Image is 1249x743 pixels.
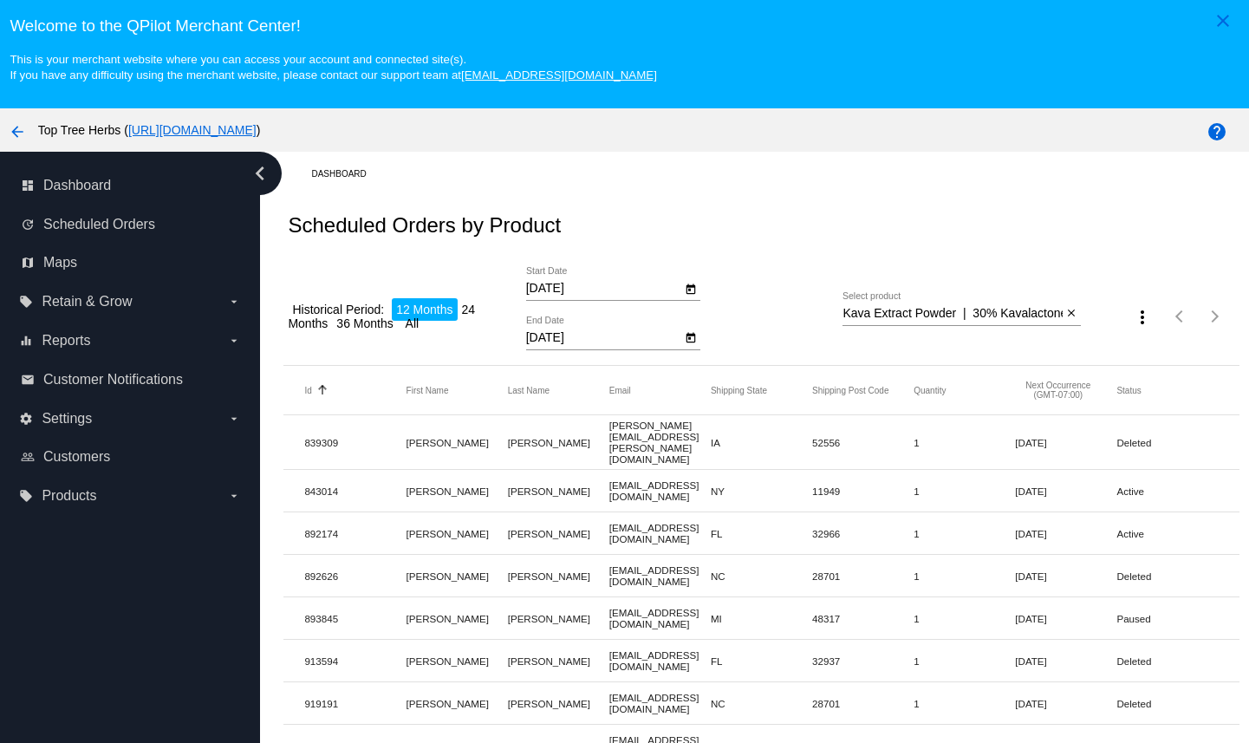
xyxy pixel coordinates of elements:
[914,651,1015,671] mat-cell: 1
[1015,481,1116,501] mat-cell: [DATE]
[21,443,241,471] a: people_outline Customers
[1213,10,1233,31] mat-icon: close
[42,411,92,427] span: Settings
[42,333,90,349] span: Reports
[304,566,406,586] mat-cell: 892626
[711,481,812,501] mat-cell: NY
[304,481,406,501] mat-cell: 843014
[288,213,561,238] h2: Scheduled Orders by Product
[1015,694,1116,714] mat-cell: [DATE]
[1015,381,1101,400] button: Change sorting for NextOccurrenceUtc
[812,566,914,586] mat-cell: 28701
[407,385,449,395] button: Change sorting for Customer.FirstName
[21,366,241,394] a: email Customer Notifications
[812,651,914,671] mat-cell: 32937
[1015,651,1116,671] mat-cell: [DATE]
[1163,299,1198,334] button: Previous page
[914,433,1015,453] mat-cell: 1
[128,123,257,137] a: [URL][DOMAIN_NAME]
[227,489,241,503] i: arrow_drop_down
[1015,433,1116,453] mat-cell: [DATE]
[914,385,946,395] button: Change sorting for Quantity
[43,217,155,232] span: Scheduled Orders
[609,688,711,719] mat-cell: [EMAIL_ADDRESS][DOMAIN_NAME]
[711,694,812,714] mat-cell: NC
[7,121,28,142] mat-icon: arrow_back
[711,609,812,629] mat-cell: MI
[812,694,914,714] mat-cell: 28701
[1132,307,1153,328] mat-icon: more_vert
[19,334,33,348] i: equalizer
[1116,433,1218,453] mat-cell: Deleted
[609,415,711,469] mat-cell: [PERSON_NAME][EMAIL_ADDRESS][PERSON_NAME][DOMAIN_NAME]
[392,298,457,321] li: 12 Months
[227,295,241,309] i: arrow_drop_down
[407,433,508,453] mat-cell: [PERSON_NAME]
[508,433,609,453] mat-cell: [PERSON_NAME]
[246,160,274,187] i: chevron_left
[401,312,424,335] li: All
[21,211,241,238] a: update Scheduled Orders
[21,256,35,270] i: map
[711,566,812,586] mat-cell: NC
[10,53,656,81] small: This is your merchant website where you can access your account and connected site(s). If you hav...
[711,433,812,453] mat-cell: IA
[21,373,35,387] i: email
[311,160,381,187] a: Dashboard
[43,178,111,193] span: Dashboard
[508,694,609,714] mat-cell: [PERSON_NAME]
[1015,566,1116,586] mat-cell: [DATE]
[304,694,406,714] mat-cell: 919191
[304,524,406,544] mat-cell: 892174
[407,694,508,714] mat-cell: [PERSON_NAME]
[21,450,35,464] i: people_outline
[1065,307,1077,321] mat-icon: close
[609,518,711,549] mat-cell: [EMAIL_ADDRESS][DOMAIN_NAME]
[19,489,33,503] i: local_offer
[1015,609,1116,629] mat-cell: [DATE]
[42,488,96,504] span: Products
[407,566,508,586] mat-cell: [PERSON_NAME]
[19,412,33,426] i: settings
[21,172,241,199] a: dashboard Dashboard
[609,475,711,506] mat-cell: [EMAIL_ADDRESS][DOMAIN_NAME]
[508,385,550,395] button: Change sorting for Customer.LastName
[288,298,388,321] li: Historical Period:
[711,524,812,544] mat-cell: FL
[332,312,397,335] li: 36 Months
[1116,609,1218,629] mat-cell: Paused
[508,481,609,501] mat-cell: [PERSON_NAME]
[1116,524,1218,544] mat-cell: Active
[914,481,1015,501] mat-cell: 1
[38,123,261,137] span: Top Tree Herbs ( )
[609,560,711,591] mat-cell: [EMAIL_ADDRESS][DOMAIN_NAME]
[682,328,700,346] button: Open calendar
[508,566,609,586] mat-cell: [PERSON_NAME]
[812,609,914,629] mat-cell: 48317
[227,412,241,426] i: arrow_drop_down
[43,372,183,388] span: Customer Notifications
[508,609,609,629] mat-cell: [PERSON_NAME]
[1015,524,1116,544] mat-cell: [DATE]
[914,524,1015,544] mat-cell: 1
[1198,299,1233,334] button: Next page
[812,385,888,395] button: Change sorting for ShippingPostcode
[711,651,812,671] mat-cell: FL
[21,218,35,231] i: update
[21,249,241,277] a: map Maps
[407,609,508,629] mat-cell: [PERSON_NAME]
[609,645,711,676] mat-cell: [EMAIL_ADDRESS][DOMAIN_NAME]
[812,433,914,453] mat-cell: 52556
[304,651,406,671] mat-cell: 913594
[43,255,77,270] span: Maps
[21,179,35,192] i: dashboard
[304,385,311,395] button: Change sorting for Id
[1116,651,1218,671] mat-cell: Deleted
[407,481,508,501] mat-cell: [PERSON_NAME]
[914,566,1015,586] mat-cell: 1
[1063,304,1081,323] button: Clear
[914,694,1015,714] mat-cell: 1
[42,294,132,310] span: Retain & Grow
[304,609,406,629] mat-cell: 893845
[304,433,406,453] mat-cell: 839309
